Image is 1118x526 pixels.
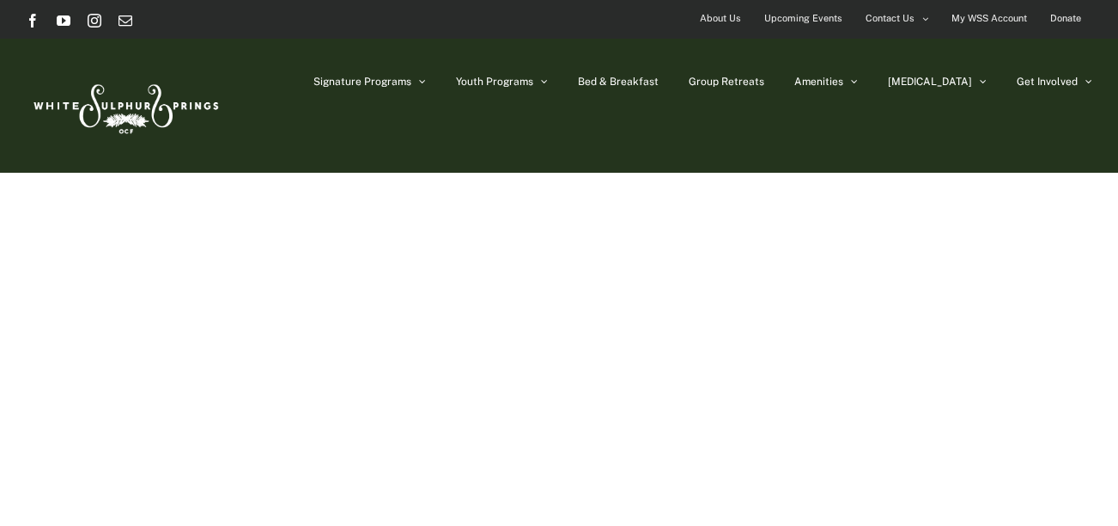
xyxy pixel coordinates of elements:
a: Facebook [26,14,39,28]
a: Youth Programs [456,39,548,125]
span: Bed & Breakfast [578,76,659,87]
a: YouTube [57,14,70,28]
span: Group Retreats [689,76,764,87]
span: Signature Programs [313,76,411,87]
span: About Us [700,6,741,31]
span: Upcoming Events [764,6,842,31]
span: Contact Us [866,6,914,31]
a: Email [118,14,132,28]
span: Donate [1050,6,1081,31]
img: White Sulphur Springs Logo [26,65,223,146]
span: [MEDICAL_DATA] [888,76,972,87]
span: Get Involved [1017,76,1078,87]
a: Bed & Breakfast [578,39,659,125]
span: Amenities [794,76,843,87]
span: Youth Programs [456,76,533,87]
a: Group Retreats [689,39,764,125]
a: [MEDICAL_DATA] [888,39,987,125]
span: My WSS Account [951,6,1027,31]
a: Amenities [794,39,858,125]
a: Signature Programs [313,39,426,125]
a: Instagram [88,14,101,28]
a: Get Involved [1017,39,1092,125]
nav: Main Menu [313,39,1092,125]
